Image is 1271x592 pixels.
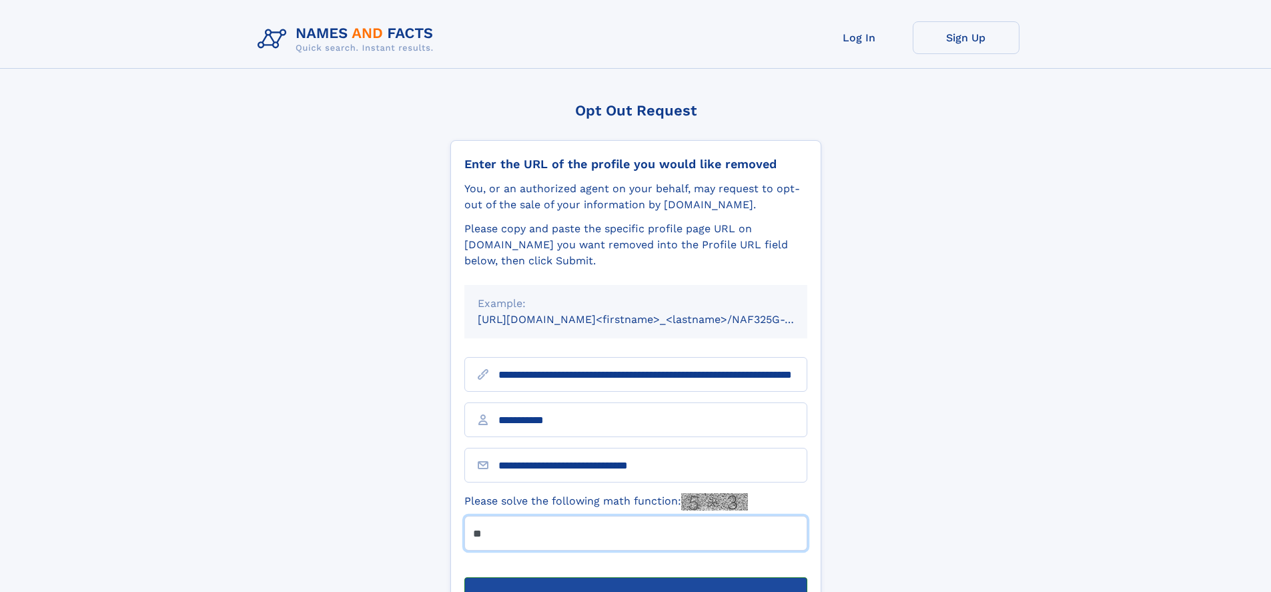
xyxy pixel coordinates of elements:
[464,181,807,213] div: You, or an authorized agent on your behalf, may request to opt-out of the sale of your informatio...
[450,102,821,119] div: Opt Out Request
[252,21,444,57] img: Logo Names and Facts
[478,296,794,312] div: Example:
[464,493,748,511] label: Please solve the following math function:
[806,21,913,54] a: Log In
[913,21,1019,54] a: Sign Up
[478,313,833,326] small: [URL][DOMAIN_NAME]<firstname>_<lastname>/NAF325G-xxxxxxxx
[464,221,807,269] div: Please copy and paste the specific profile page URL on [DOMAIN_NAME] you want removed into the Pr...
[464,157,807,172] div: Enter the URL of the profile you would like removed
